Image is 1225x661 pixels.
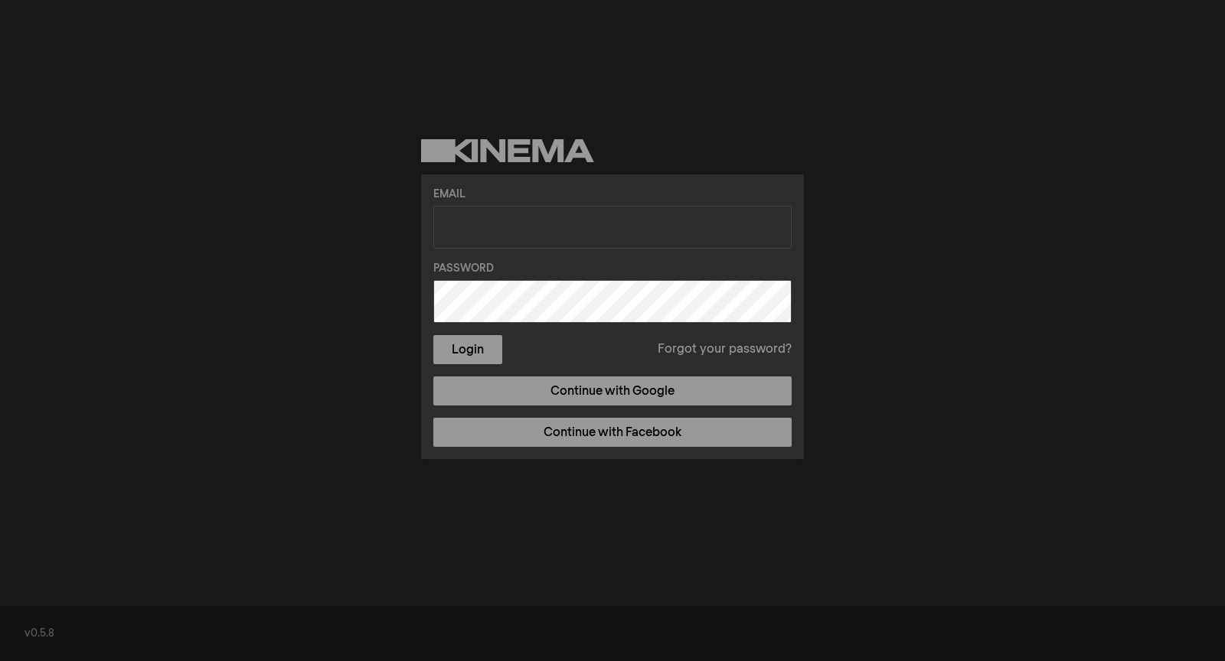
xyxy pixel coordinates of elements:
a: Continue with Google [433,376,792,405]
button: Login [433,335,502,364]
a: Continue with Facebook [433,418,792,447]
label: Password [433,261,792,277]
a: Forgot your password? [658,340,792,359]
div: v0.5.8 [24,626,1200,642]
label: Email [433,187,792,203]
